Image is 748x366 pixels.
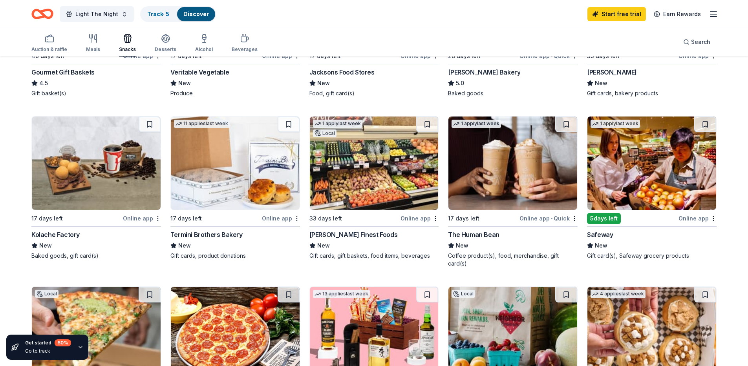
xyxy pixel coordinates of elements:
div: Local [35,290,59,298]
button: Alcohol [195,31,213,56]
div: 13 applies last week [313,290,370,298]
button: Snacks [119,31,136,56]
div: [PERSON_NAME] [587,67,637,77]
a: Image for Termini Brothers Bakery11 applieslast week17 days leftOnline appTermini Brothers Bakery... [170,116,300,260]
a: Discover [183,11,209,17]
span: Search [691,37,710,47]
span: New [595,241,607,250]
div: 4 applies last week [591,290,646,298]
div: Online app [401,213,439,223]
div: Produce [170,89,300,97]
img: Image for Termini Brothers Bakery [171,117,300,210]
span: New [456,241,468,250]
div: Alcohol [195,46,213,53]
a: Track· 5 [147,11,169,17]
div: 1 apply last week [591,120,640,128]
span: Light The Night [75,9,118,19]
div: The Human Bean [448,230,499,239]
div: Safeway [587,230,613,239]
div: Gift basket(s) [31,89,161,97]
span: 5.0 [456,78,464,88]
div: Online app [262,213,300,223]
button: Track· 5Discover [140,6,216,22]
div: [PERSON_NAME] Finest Foods [309,230,398,239]
div: Meals [86,46,100,53]
div: 1 apply last week [313,120,362,128]
div: Gift cards, product donations [170,252,300,260]
div: Gift cards, gift baskets, food items, beverages [309,252,439,260]
div: Auction & raffle [31,46,67,53]
button: Beverages [232,31,258,56]
div: Online app [123,213,161,223]
div: [PERSON_NAME] Bakery [448,67,520,77]
div: 17 days left [170,214,202,223]
a: Image for Safeway1 applylast week5days leftOnline appSafewayNewGift card(s), Safeway grocery prod... [587,116,717,260]
img: Image for Safeway [587,117,716,210]
div: Baked goods, gift card(s) [31,252,161,260]
div: 11 applies last week [174,120,230,128]
div: Veritable Vegetable [170,67,229,77]
div: Get started [25,339,71,346]
span: New [595,78,607,88]
div: Gift card(s), Safeway grocery products [587,252,717,260]
div: Snacks [119,46,136,53]
div: Food, gift card(s) [309,89,439,97]
a: Image for The Human Bean1 applylast week17 days leftOnline app•QuickThe Human BeanNewCoffee produ... [448,116,578,268]
span: 4.5 [39,78,48,88]
div: Desserts [155,46,176,53]
div: Kolache Factory [31,230,80,239]
button: Light The Night [60,6,134,22]
span: New [317,78,330,88]
div: Termini Brothers Bakery [170,230,243,239]
div: Gourmet Gift Baskets [31,67,95,77]
div: Local [452,290,475,298]
a: Image for Kolache Factory17 days leftOnline appKolache FactoryNewBaked goods, gift card(s) [31,116,161,260]
div: Gift cards, bakery products [587,89,717,97]
button: Search [677,34,717,50]
div: 1 apply last week [452,120,501,128]
div: 33 days left [309,214,342,223]
span: New [39,241,52,250]
span: New [317,241,330,250]
a: Home [31,5,53,23]
div: Beverages [232,46,258,53]
div: Online app [679,213,717,223]
div: 17 days left [31,214,63,223]
img: Image for Kolache Factory [32,117,161,210]
span: New [178,78,191,88]
span: • [551,215,552,222]
a: Start free trial [587,7,646,21]
div: Baked goods [448,89,578,97]
a: Earn Rewards [649,7,706,21]
button: Auction & raffle [31,31,67,56]
div: 5 days left [587,213,621,224]
button: Desserts [155,31,176,56]
div: Jacksons Food Stores [309,67,375,77]
div: Go to track [25,348,71,354]
div: Local [313,129,337,137]
div: Coffee product(s), food, merchandise, gift card(s) [448,252,578,268]
a: Image for Jensen’s Finest Foods1 applylast weekLocal33 days leftOnline app[PERSON_NAME] Finest Fo... [309,116,439,260]
div: Online app Quick [519,213,578,223]
span: New [178,241,191,250]
button: Meals [86,31,100,56]
div: 17 days left [448,214,479,223]
img: Image for Jensen’s Finest Foods [310,117,439,210]
div: 60 % [55,339,71,346]
span: • [551,53,552,59]
img: Image for The Human Bean [448,117,577,210]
